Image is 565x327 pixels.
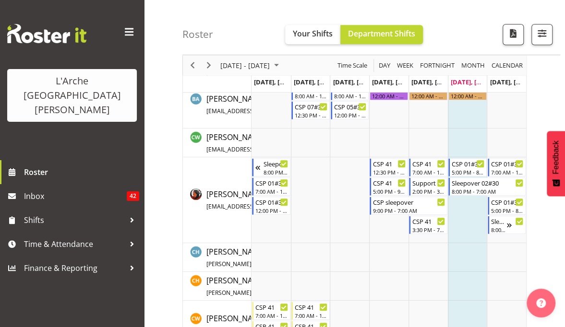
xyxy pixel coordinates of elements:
span: calendar [491,59,524,71]
div: Cherri Waata Vale"s event - CSP 41 Begin From Friday, August 29, 2025 at 7:00:00 AM GMT+12:00 End... [409,158,447,176]
div: Support Meeting #41 [412,178,445,187]
div: CSP 41 [373,159,406,168]
div: Cherri Waata Vale"s event - Sleepover 02#30 Begin From Sunday, August 31, 2025 at 8:00:00 PM GMT+... [488,216,526,234]
button: Timeline Week [396,59,415,71]
div: CSP 41 [295,302,327,312]
div: 7:00 AM - 10:00 AM [412,168,445,176]
div: 7:00 AM - 10:30 AM [255,312,288,319]
span: Shifts [24,213,125,227]
div: Bibi Ali"s event - CSP 05#30 Begin From Wednesday, August 27, 2025 at 12:00:00 PM GMT+12:00 Ends ... [331,101,369,119]
div: Sleepover 02#30 [491,216,507,226]
div: Cherri Waata Vale"s event - Sleepover 02#30 Begin From Sunday, August 24, 2025 at 8:00:00 PM GMT+... [252,158,290,176]
div: Cindy Walters"s event - CSP 41 Begin From Tuesday, August 26, 2025 at 7:00:00 AM GMT+12:00 Ends A... [291,302,330,320]
span: [DATE], [DATE] [372,78,416,86]
span: Month [460,59,486,71]
div: CSP 41 [412,159,445,168]
div: 7:00 AM - 10:00 AM [295,312,327,319]
div: 8:00 AM - 12:00 PM [295,92,327,100]
span: Your Shifts [293,28,333,39]
div: Cindy Walters"s event - CSP 41 Begin From Monday, August 25, 2025 at 7:00:00 AM GMT+12:00 Ends At... [252,302,290,320]
span: 42 [127,191,139,201]
button: August 25 - 31, 2025 [219,59,283,71]
button: Department Shifts [340,25,423,44]
div: 9:00 PM - 7:00 AM [373,207,445,214]
span: [DATE], [DATE] [411,78,455,86]
div: Cherri Waata Vale"s event - CSP 01#30 Begin From Saturday, August 30, 2025 at 5:00:00 PM GMT+12:0... [448,158,487,176]
div: Next [201,55,217,75]
div: Sleepover 02#30 [452,178,524,187]
div: CSP 41 [373,178,406,187]
span: Week [396,59,414,71]
div: CSP 01#30 [491,159,524,168]
div: 12:00 PM - 5:00 PM [334,111,367,119]
div: 8:00 AM - 11:30 AM [334,92,367,100]
button: Feedback - Show survey [547,131,565,196]
a: [PERSON_NAME][PERSON_NAME][EMAIL_ADDRESS][DOMAIN_NAME][PERSON_NAME] [206,275,431,298]
span: [EMAIL_ADDRESS][PERSON_NAME][DOMAIN_NAME] [206,145,347,153]
img: help-xxl-2.png [536,298,546,308]
div: Cherri Waata Vale"s event - CSP 01#30 Begin From Sunday, August 31, 2025 at 5:00:00 PM GMT+12:00 ... [488,197,526,215]
td: Cherri Waata Vale resource [183,157,252,243]
span: Department Shifts [348,28,415,39]
div: 12:00 PM - 4:00 PM [255,207,288,214]
div: Cherri Waata Vale"s event - CSP 41 Begin From Friday, August 29, 2025 at 3:30:00 PM GMT+12:00 End... [409,216,447,234]
span: [DATE], [DATE] [451,78,494,86]
button: Time Scale [336,59,369,71]
div: Cherri Waata Vale"s event - CSP sleepover Begin From Thursday, August 28, 2025 at 9:00:00 PM GMT+... [370,197,447,215]
div: Cherri Waata Vale"s event - CSP 41 Begin From Thursday, August 28, 2025 at 12:30:00 PM GMT+12:00 ... [370,158,408,176]
div: Cherri Waata Vale"s event - Support Meeting #41 Begin From Friday, August 29, 2025 at 2:00:00 PM ... [409,177,447,196]
img: Rosterit website logo [7,24,86,43]
div: 3:30 PM - 7:00 PM [412,226,445,234]
span: [DATE], [DATE] [333,78,376,86]
span: [EMAIL_ADDRESS][DOMAIN_NAME] [206,202,302,210]
span: [DATE], [DATE] [490,78,533,86]
button: Your Shifts [285,25,340,44]
div: 12:00 AM - 11:59 PM [372,92,406,100]
span: [DATE], [DATE] [254,78,298,86]
div: 8:00 PM - 7:00 AM [491,226,507,234]
td: Bibi Ali resource [183,81,252,128]
button: Timeline Day [377,59,392,71]
div: 5:00 PM - 8:00 PM [491,207,524,214]
div: CSP 41 [412,216,445,226]
div: CSP 01#30 [255,197,288,207]
span: [DATE] - [DATE] [219,59,271,71]
div: 2:00 PM - 3:30 PM [412,187,445,195]
div: CSP 05#30 [334,102,367,111]
div: 12:00 AM - 11:59 PM [451,92,484,100]
div: 12:30 PM - 4:30 PM [373,168,406,176]
div: Previous [184,55,201,75]
div: Cherri Waata Vale"s event - CSP 01#30 Begin From Monday, August 25, 2025 at 12:00:00 PM GMT+12:00... [252,197,290,215]
div: 8:00 PM - 7:00 AM [264,168,288,176]
button: Timeline Month [460,59,487,71]
span: Finance & Reporting [24,261,125,275]
div: CSP 01#30 [255,178,288,187]
div: CSP 41 [255,302,288,312]
a: [PERSON_NAME][EMAIL_ADDRESS][PERSON_NAME][DOMAIN_NAME] [206,131,389,154]
div: 5:00 PM - 8:00 PM [452,168,484,176]
div: 12:00 AM - 11:59 PM [411,92,445,100]
a: [PERSON_NAME][PERSON_NAME][EMAIL_ADDRESS][DOMAIN_NAME] [206,246,389,269]
button: Month [490,59,525,71]
a: [PERSON_NAME][EMAIL_ADDRESS][DOMAIN_NAME] [206,93,340,116]
div: 8:00 PM - 7:00 AM [452,187,524,195]
div: Cherri Waata Vale"s event - CSP 41 Begin From Thursday, August 28, 2025 at 5:00:00 PM GMT+12:00 E... [370,177,408,196]
button: Download a PDF of the roster according to the set date range. [503,24,524,45]
div: 7:00 AM - 12:00 PM [491,168,524,176]
span: [PERSON_NAME] [206,246,389,269]
td: Caitlin Wood resource [183,128,252,157]
td: Christopher Hill resource [183,272,252,301]
button: Next [203,59,216,71]
div: CSP sleepover [373,197,445,207]
span: [PERSON_NAME][EMAIL_ADDRESS][DOMAIN_NAME] [206,260,347,268]
div: L'Arche [GEOGRAPHIC_DATA][PERSON_NAME] [17,74,127,117]
h4: Roster [182,29,213,40]
div: 7:00 AM - 11:00 AM [255,187,288,195]
span: [PERSON_NAME] [206,93,340,116]
div: Cherri Waata Vale"s event - CSP 01#30 Begin From Sunday, August 31, 2025 at 7:00:00 AM GMT+12:00 ... [488,158,526,176]
div: 5:00 PM - 9:00 PM [373,187,406,195]
div: CSP 01#30 [491,197,524,207]
span: Fortnight [419,59,456,71]
span: [PERSON_NAME] [206,275,431,297]
div: Cherri Waata Vale"s event - Sleepover 02#30 Begin From Saturday, August 30, 2025 at 8:00:00 PM GM... [448,177,526,196]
